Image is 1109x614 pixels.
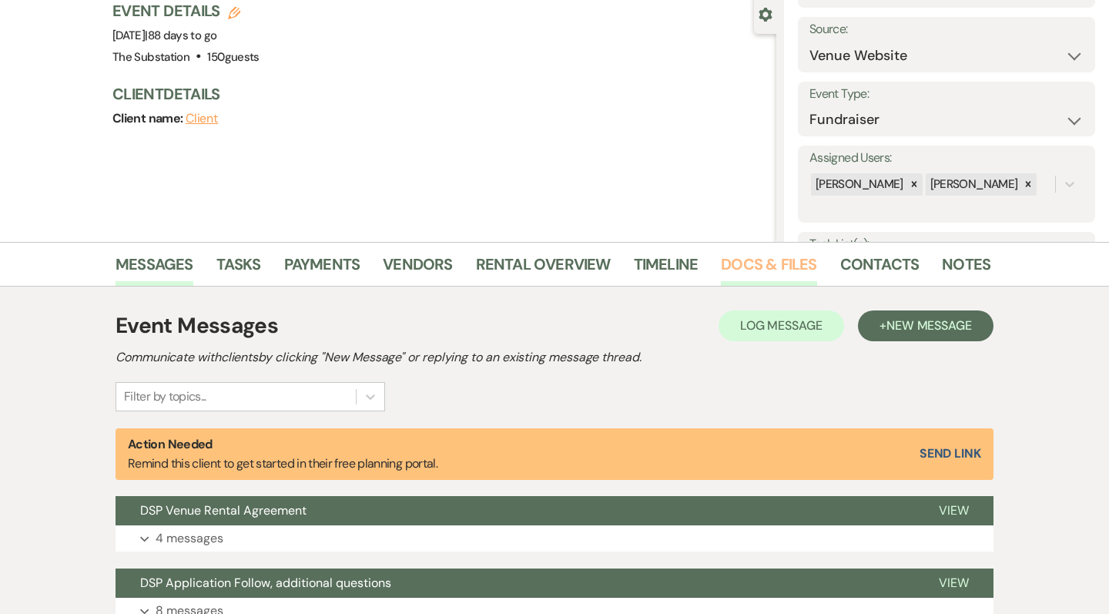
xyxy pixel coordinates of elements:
[942,252,990,286] a: Notes
[145,28,216,43] span: |
[112,28,216,43] span: [DATE]
[811,173,906,196] div: [PERSON_NAME]
[719,310,844,341] button: Log Message
[476,252,611,286] a: Rental Overview
[858,310,993,341] button: +New Message
[759,6,772,21] button: Close lead details
[148,28,217,43] span: 88 days to go
[116,569,914,598] button: DSP Application Follow, additional questions
[116,348,993,367] h2: Communicate with clients by clicking "New Message" or replying to an existing message thread.
[186,112,219,125] button: Client
[116,525,993,552] button: 4 messages
[886,317,972,334] span: New Message
[939,502,969,518] span: View
[809,147,1084,169] label: Assigned Users:
[128,436,213,452] strong: Action Needed
[124,388,206,406] div: Filter by topics...
[914,496,993,525] button: View
[284,252,360,286] a: Payments
[809,83,1084,106] label: Event Type:
[112,83,761,105] h3: Client Details
[140,502,307,518] span: DSP Venue Rental Agreement
[939,575,969,591] span: View
[809,18,1084,41] label: Source:
[920,448,981,460] button: Send Link
[721,252,816,286] a: Docs & Files
[634,252,699,286] a: Timeline
[840,252,920,286] a: Contacts
[207,49,259,65] span: 150 guests
[116,310,278,342] h1: Event Messages
[740,317,823,334] span: Log Message
[140,575,391,591] span: DSP Application Follow, additional questions
[112,49,189,65] span: The Substation
[914,569,993,598] button: View
[112,110,186,126] span: Client name:
[216,252,261,286] a: Tasks
[383,252,452,286] a: Vendors
[809,233,1084,256] label: Task List(s):
[156,528,223,549] p: 4 messages
[116,496,914,525] button: DSP Venue Rental Agreement
[128,434,437,474] p: Remind this client to get started in their free planning portal.
[926,173,1020,196] div: [PERSON_NAME]
[116,252,193,286] a: Messages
